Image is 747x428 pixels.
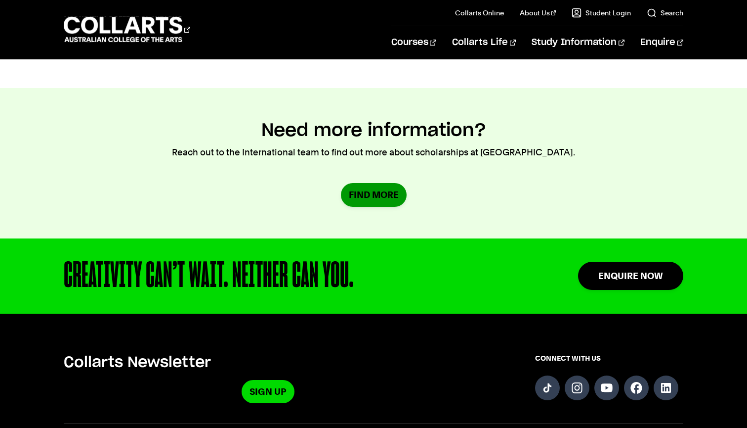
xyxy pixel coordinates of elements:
a: Follow us on YouTube [594,376,619,400]
div: Connect with us on social media [535,353,683,403]
a: Collarts Online [455,8,504,18]
p: Reach out to the International team to find out more about scholarships at [GEOGRAPHIC_DATA]. [172,145,575,159]
a: Follow us on TikTok [535,376,560,400]
a: Search [647,8,683,18]
a: Courses [391,26,436,59]
a: Student Login [572,8,631,18]
a: Follow us on Facebook [624,376,649,400]
span: CONNECT WITH US [535,353,683,363]
a: Follow us on Instagram [565,376,589,400]
a: Study Information [532,26,624,59]
a: About Us [520,8,556,18]
h2: Need more information? [261,120,486,142]
a: Collarts Life [452,26,516,59]
div: Go to homepage [64,15,190,44]
a: Find More [341,183,407,206]
div: CREATIVITY CAN’T WAIT. NEITHER CAN YOU. [64,258,515,294]
a: Sign Up [242,380,294,403]
h5: Collarts Newsletter [64,353,472,372]
a: Follow us on LinkedIn [654,376,678,400]
a: Enquire Now [578,262,683,290]
a: Enquire [640,26,683,59]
